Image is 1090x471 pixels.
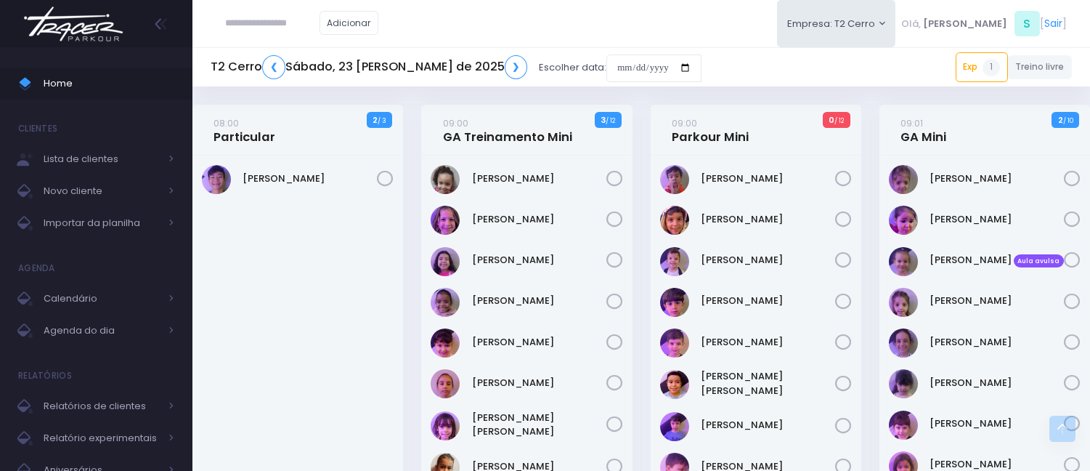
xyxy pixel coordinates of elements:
[1014,11,1040,36] span: S
[18,114,57,143] h4: Clientes
[660,370,689,399] img: Leonardo Ito Bueno Ramos
[701,212,835,227] a: [PERSON_NAME]
[262,55,285,79] a: ❮
[701,253,835,267] a: [PERSON_NAME]
[701,294,835,308] a: [PERSON_NAME]
[930,376,1064,390] a: [PERSON_NAME]
[930,335,1064,350] a: [PERSON_NAME]
[44,397,160,416] span: Relatórios de clientes
[211,51,701,84] div: Escolher data:
[505,55,528,79] a: ❯
[213,116,239,130] small: 08:00
[930,172,1064,186] a: [PERSON_NAME]
[472,212,606,227] a: [PERSON_NAME]
[431,288,460,317] img: Helena Maciel dos Santos
[472,411,606,439] a: [PERSON_NAME] [PERSON_NAME]
[44,429,160,448] span: Relatório experimentais
[472,253,606,267] a: [PERSON_NAME]
[472,172,606,186] a: [PERSON_NAME]
[378,116,386,125] small: / 3
[44,150,160,169] span: Lista de clientes
[243,172,377,186] a: [PERSON_NAME]
[889,411,918,440] img: Laura Ximenes Zanini
[1063,116,1073,125] small: / 10
[472,294,606,308] a: [PERSON_NAME]
[431,165,460,194] img: Antonella sousa bertanha
[202,165,231,194] img: Albert Hong
[895,7,1072,40] div: [ ]
[660,165,689,194] img: Benjamin Franco
[889,247,918,276] img: Cecilia Machado
[701,172,835,186] a: [PERSON_NAME]
[930,253,1064,267] a: [PERSON_NAME] Aula avulsa
[1044,16,1062,31] a: Sair
[701,418,835,432] a: [PERSON_NAME]
[1008,55,1073,79] a: Treino livre
[1058,114,1063,126] strong: 2
[930,212,1064,227] a: [PERSON_NAME]
[431,247,460,276] img: Giovanna Silveira Barp
[983,59,1000,76] span: 1
[431,206,460,235] img: Beatriz Giometti
[18,254,55,283] h4: Agenda
[660,247,689,276] img: Gabriel Afonso Frisch
[431,411,460,440] img: Luna de Barros Guerinaud
[900,116,923,130] small: 09:01
[18,361,72,390] h4: Relatórios
[44,182,160,201] span: Novo cliente
[701,335,835,350] a: [PERSON_NAME]
[606,116,615,125] small: / 12
[889,206,918,235] img: Beatriz Gelber de Azevedo
[660,206,689,235] img: Bento Oliveira da Costa
[901,17,921,31] span: Olá,
[701,369,835,398] a: [PERSON_NAME] [PERSON_NAME]
[1014,254,1064,267] span: Aula avulsa
[889,329,918,358] img: Helena de Oliveira Mendonça
[889,369,918,398] img: Isabela Sanseverino Curvo Candido Lima
[44,321,160,340] span: Agenda do dia
[660,329,689,358] img: Henrique Aviles
[472,335,606,350] a: [PERSON_NAME]
[601,114,606,126] strong: 3
[472,376,606,390] a: [PERSON_NAME]
[44,74,174,93] span: Home
[834,116,844,125] small: / 12
[213,116,275,145] a: 08:00Particular
[443,116,468,130] small: 09:00
[211,55,527,79] h5: T2 Cerro Sábado, 23 [PERSON_NAME] de 2025
[44,214,160,233] span: Importar da planilha
[956,52,1008,81] a: Exp1
[930,416,1064,431] a: [PERSON_NAME]
[889,165,918,194] img: Alice Bordini
[672,116,749,145] a: 09:00Parkour Mini
[443,116,572,145] a: 09:00GA Treinamento Mini
[431,369,460,398] img: Laura Oliveira Alves
[373,114,378,126] strong: 2
[431,329,460,358] img: Isabela Araújo Girotto
[923,17,1007,31] span: [PERSON_NAME]
[930,294,1064,308] a: [PERSON_NAME]
[320,11,379,35] a: Adicionar
[672,116,697,130] small: 09:00
[44,289,160,308] span: Calendário
[829,114,834,126] strong: 0
[889,288,918,317] img: Clara Bordini
[660,288,689,317] img: Gustavo Braga Janeiro Antunes
[900,116,946,145] a: 09:01GA Mini
[660,412,689,441] img: Lucas Pesciallo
